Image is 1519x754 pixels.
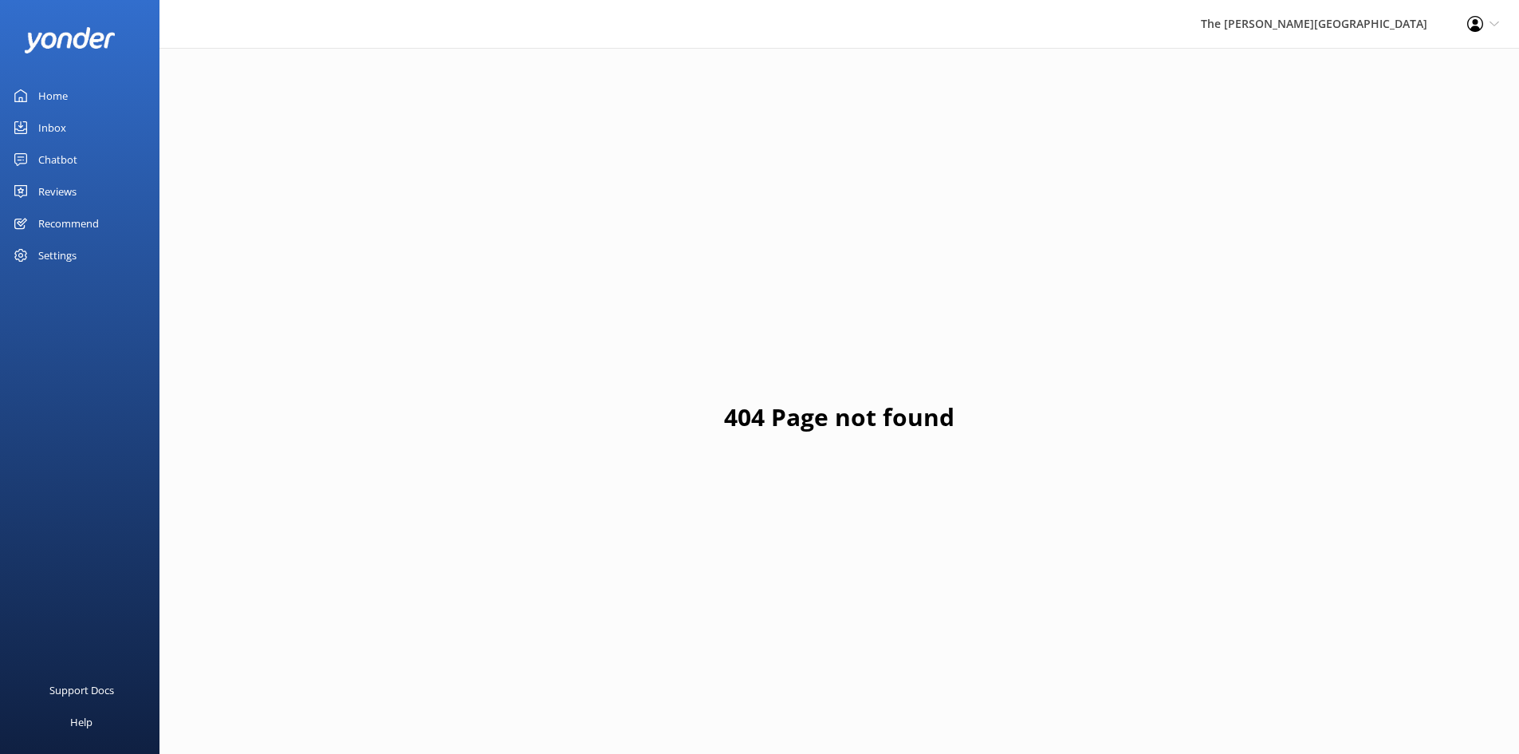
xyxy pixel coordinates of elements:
img: yonder-white-logo.png [24,27,116,53]
div: Chatbot [38,144,77,176]
div: Home [38,80,68,112]
div: Support Docs [49,674,114,706]
div: Recommend [38,207,99,239]
div: Settings [38,239,77,271]
div: Reviews [38,176,77,207]
h1: 404 Page not found [724,398,954,436]
div: Help [70,706,92,738]
div: Inbox [38,112,66,144]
